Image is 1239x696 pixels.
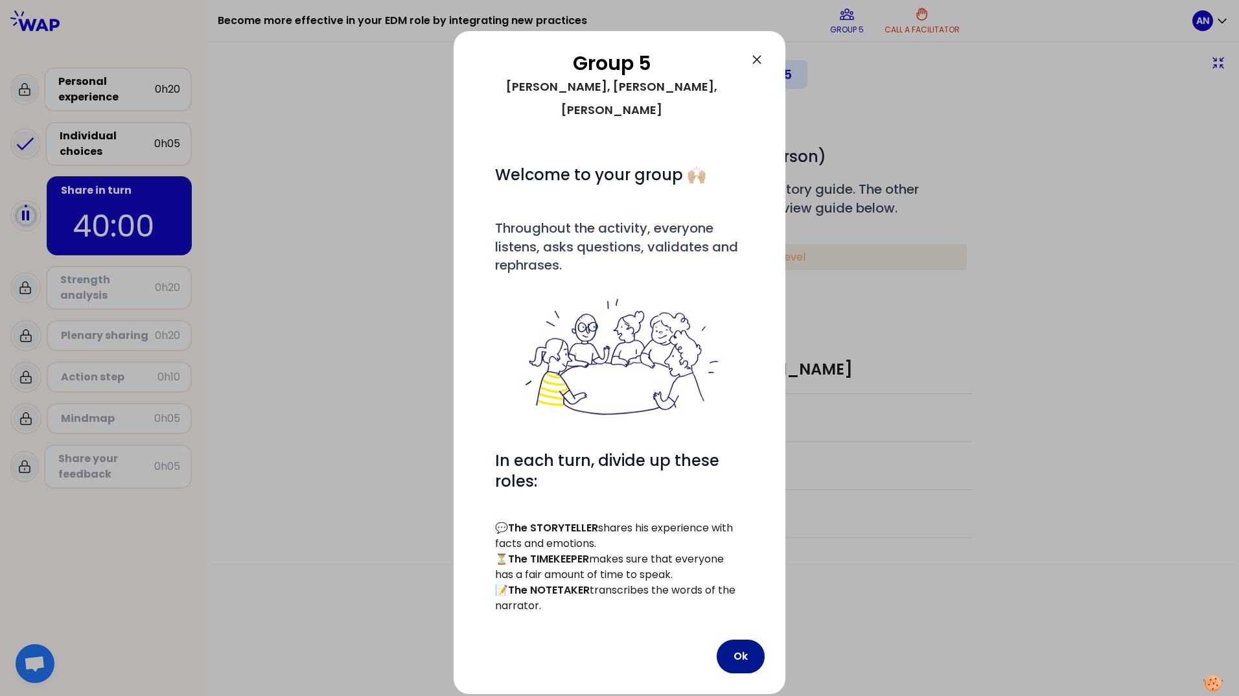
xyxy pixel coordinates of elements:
[495,450,723,492] span: In each turn, divide up these roles:
[495,551,744,583] p: ⏳ makes sure that everyone has a fair amount of time to speak.
[495,520,744,551] p: 💬 shares his experience with facts and emotions.
[508,583,590,597] strong: The NOTETAKER
[717,640,765,673] button: Ok
[474,75,749,122] div: [PERSON_NAME], [PERSON_NAME], [PERSON_NAME]
[495,219,741,274] span: Throughout the activity, everyone listens, asks questions, validates and rephrases.
[508,551,589,566] strong: The TIMEKEEPER
[508,520,598,535] strong: The STORYTELLER
[474,52,749,75] h2: Group 5
[495,583,744,614] p: 📝 transcribes the words of the narrator.
[518,296,721,419] img: filesOfInstructions%2Fbienvenue%20dans%20votre%20groupe%20-%20petit.png
[495,164,706,185] span: Welcome to your group 🙌🏼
